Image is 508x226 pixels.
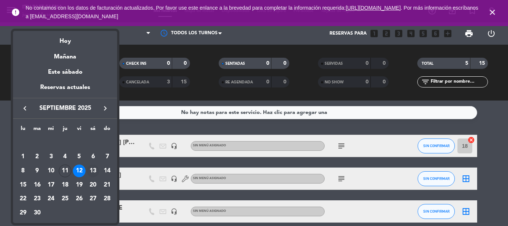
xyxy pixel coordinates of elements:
[59,193,71,206] div: 25
[17,193,29,206] div: 22
[58,192,72,206] td: 25 de septiembre de 2025
[73,193,86,206] div: 26
[16,178,30,192] td: 15 de septiembre de 2025
[18,104,32,113] button: keyboard_arrow_left
[99,104,112,113] button: keyboard_arrow_right
[100,124,114,136] th: domingo
[59,165,71,177] div: 11
[72,164,86,178] td: 12 de septiembre de 2025
[86,164,100,178] td: 13 de septiembre de 2025
[17,165,29,177] div: 8
[100,178,114,192] td: 21 de septiembre de 2025
[31,193,44,206] div: 23
[31,165,44,177] div: 9
[16,192,30,206] td: 22 de septiembre de 2025
[16,124,30,136] th: lunes
[87,179,99,191] div: 20
[72,192,86,206] td: 26 de septiembre de 2025
[73,179,86,191] div: 19
[16,164,30,178] td: 8 de septiembre de 2025
[30,150,44,164] td: 2 de septiembre de 2025
[17,150,29,163] div: 1
[73,150,86,163] div: 5
[44,178,58,192] td: 17 de septiembre de 2025
[17,179,29,191] div: 15
[13,47,117,62] div: Mañana
[45,165,57,177] div: 10
[30,124,44,136] th: martes
[86,124,100,136] th: sábado
[30,192,44,206] td: 23 de septiembre de 2025
[16,150,30,164] td: 1 de septiembre de 2025
[87,193,99,206] div: 27
[58,178,72,192] td: 18 de septiembre de 2025
[101,165,113,177] div: 14
[32,104,99,113] span: septiembre 2025
[86,178,100,192] td: 20 de septiembre de 2025
[72,124,86,136] th: viernes
[100,192,114,206] td: 28 de septiembre de 2025
[31,179,44,191] div: 16
[101,179,113,191] div: 21
[44,164,58,178] td: 10 de septiembre de 2025
[45,179,57,191] div: 17
[31,207,44,219] div: 30
[20,104,29,113] i: keyboard_arrow_left
[100,164,114,178] td: 14 de septiembre de 2025
[17,207,29,219] div: 29
[30,178,44,192] td: 16 de septiembre de 2025
[16,136,114,150] td: SEP.
[45,193,57,206] div: 24
[86,192,100,206] td: 27 de septiembre de 2025
[13,62,117,83] div: Este sábado
[72,150,86,164] td: 5 de septiembre de 2025
[101,104,110,113] i: keyboard_arrow_right
[16,206,30,220] td: 29 de septiembre de 2025
[101,193,113,206] div: 28
[31,150,44,163] div: 2
[58,164,72,178] td: 11 de septiembre de 2025
[101,150,113,163] div: 7
[73,165,86,177] div: 12
[59,179,71,191] div: 18
[44,192,58,206] td: 24 de septiembre de 2025
[30,206,44,220] td: 30 de septiembre de 2025
[45,150,57,163] div: 3
[44,124,58,136] th: miércoles
[86,150,100,164] td: 6 de septiembre de 2025
[30,164,44,178] td: 9 de septiembre de 2025
[13,83,117,98] div: Reservas actuales
[13,31,117,46] div: Hoy
[44,150,58,164] td: 3 de septiembre de 2025
[59,150,71,163] div: 4
[100,150,114,164] td: 7 de septiembre de 2025
[58,150,72,164] td: 4 de septiembre de 2025
[58,124,72,136] th: jueves
[87,150,99,163] div: 6
[87,165,99,177] div: 13
[72,178,86,192] td: 19 de septiembre de 2025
